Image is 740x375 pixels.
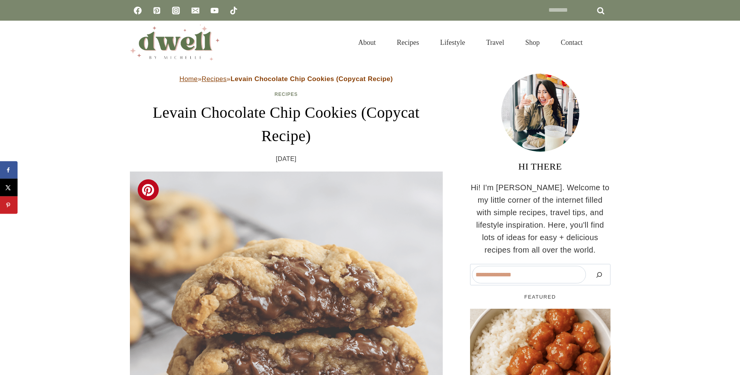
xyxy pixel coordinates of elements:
[470,159,610,173] h3: HI THERE
[276,154,296,164] time: [DATE]
[168,3,184,18] a: Instagram
[226,3,241,18] a: TikTok
[130,25,220,60] img: DWELL by michelle
[130,3,146,18] a: Facebook
[429,30,476,55] a: Lifestyle
[590,266,609,283] button: Search
[348,30,386,55] a: About
[515,30,550,55] a: Shop
[202,75,227,83] a: Recipes
[231,75,393,83] strong: Levain Chocolate Chip Cookies (Copycat Recipe)
[348,30,593,55] nav: Primary Navigation
[149,3,165,18] a: Pinterest
[188,3,203,18] a: Email
[470,293,610,301] h5: FEATURED
[275,92,298,97] a: Recipes
[179,75,393,83] span: » »
[386,30,429,55] a: Recipes
[476,30,515,55] a: Travel
[597,36,610,49] button: View Search Form
[207,3,222,18] a: YouTube
[550,30,593,55] a: Contact
[179,75,198,83] a: Home
[470,181,610,256] p: Hi! I'm [PERSON_NAME]. Welcome to my little corner of the internet filled with simple recipes, tr...
[130,101,443,148] h1: Levain Chocolate Chip Cookies (Copycat Recipe)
